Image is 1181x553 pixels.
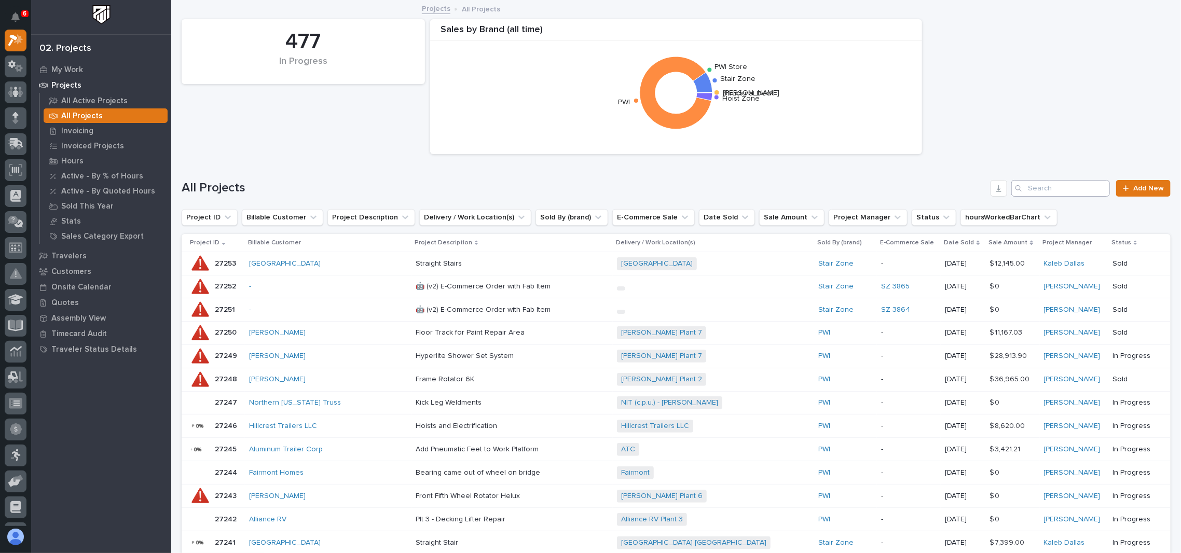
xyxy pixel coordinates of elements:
[818,492,830,501] a: PWI
[182,344,1171,368] tr: 2724927249 [PERSON_NAME] Hyperlite Shower Set SystemHyperlite Shower Set System [PERSON_NAME] Pla...
[945,328,981,337] p: [DATE]
[1113,306,1154,314] p: Sold
[61,217,81,226] p: Stats
[31,279,171,295] a: Onsite Calendar
[182,181,986,196] h1: All Projects
[1113,398,1154,407] p: In Progress
[61,142,124,151] p: Invoiced Projects
[817,237,862,248] p: Sold By (brand)
[818,468,830,477] a: PWI
[616,237,695,248] p: Delivery / Work Location(s)
[215,513,239,524] p: 27242
[881,398,937,407] p: -
[249,492,306,501] a: [PERSON_NAME]
[249,282,251,291] a: -
[990,257,1027,268] p: $ 12,145.00
[1113,328,1154,337] p: Sold
[1113,375,1154,384] p: Sold
[721,76,756,83] text: Stair Zone
[818,306,854,314] a: Stair Zone
[1116,180,1171,197] a: Add New
[535,209,608,226] button: Sold By (brand)
[818,352,830,361] a: PWI
[416,373,476,384] p: Frame Rotator 6K
[182,368,1171,391] tr: 2724827248 [PERSON_NAME] Frame Rotator 6KFrame Rotator 6K [PERSON_NAME] Plant 2 PWI -[DATE]$ 36,9...
[249,538,321,547] a: [GEOGRAPHIC_DATA]
[621,538,766,547] a: [GEOGRAPHIC_DATA] [GEOGRAPHIC_DATA]
[1044,468,1101,477] a: [PERSON_NAME]
[31,264,171,279] a: Customers
[215,350,239,361] p: 27249
[182,209,238,226] button: Project ID
[199,56,407,78] div: In Progress
[1044,306,1101,314] a: [PERSON_NAME]
[51,345,137,354] p: Traveler Status Details
[5,526,26,548] button: users-avatar
[242,209,323,226] button: Billable Customer
[39,43,91,54] div: 02. Projects
[416,443,541,454] p: Add Pneumatic Feet to Work Platform
[1011,180,1110,197] div: Search
[881,445,937,454] p: -
[1113,445,1154,454] p: In Progress
[416,280,553,291] p: 🤖 (v2) E-Commerce Order with Fab Item
[715,63,747,71] text: PWI Store
[945,375,981,384] p: [DATE]
[881,375,937,384] p: -
[419,209,531,226] button: Delivery / Work Location(s)
[612,209,695,226] button: E-Commerce Sale
[40,199,171,213] a: Sold This Year
[5,6,26,28] button: Notifications
[881,352,937,361] p: -
[1044,282,1101,291] a: [PERSON_NAME]
[182,485,1171,508] tr: 2724327243 [PERSON_NAME] Front Fifth Wheel Rotator HeluxFront Fifth Wheel Rotator Helux [PERSON_N...
[31,326,171,341] a: Timecard Audit
[881,422,937,431] p: -
[61,127,93,136] p: Invoicing
[215,257,238,268] p: 27253
[881,282,910,291] a: SZ 3865
[990,443,1022,454] p: $ 3,421.21
[621,259,693,268] a: [GEOGRAPHIC_DATA]
[215,326,239,337] p: 27250
[430,24,922,42] div: Sales by Brand (all time)
[829,209,908,226] button: Project Manager
[818,375,830,384] a: PWI
[990,373,1032,384] p: $ 36,965.00
[416,420,499,431] p: Hoists and Electrification
[40,93,171,108] a: All Active Projects
[945,538,981,547] p: [DATE]
[51,252,87,261] p: Travelers
[416,466,542,477] p: Bearing came out of wheel on bridge
[1044,422,1101,431] a: [PERSON_NAME]
[945,422,981,431] p: [DATE]
[249,468,304,477] a: Fairmont Homes
[945,515,981,524] p: [DATE]
[416,513,507,524] p: Plt 3 - Decking Lifter Repair
[621,492,703,501] a: [PERSON_NAME] Plant 6
[215,490,239,501] p: 27243
[621,328,702,337] a: [PERSON_NAME] Plant 7
[1111,237,1131,248] p: Status
[990,490,1001,501] p: $ 0
[249,445,323,454] a: Aluminum Trailer Corp
[912,209,956,226] button: Status
[422,2,450,14] a: Projects
[621,515,683,524] a: Alliance RV Plant 3
[51,329,107,339] p: Timecard Audit
[31,341,171,357] a: Traveler Status Details
[945,445,981,454] p: [DATE]
[31,310,171,326] a: Assembly View
[51,81,81,90] p: Projects
[1043,237,1092,248] p: Project Manager
[818,538,854,547] a: Stair Zone
[415,237,472,248] p: Project Description
[51,283,112,292] p: Onsite Calendar
[182,391,1171,414] tr: 2724727247 Northern [US_STATE] Truss Kick Leg WeldmentsKick Leg Weldments NIT (c.p.u.) - [PERSON_...
[215,303,237,314] p: 27251
[40,214,171,228] a: Stats
[1044,445,1101,454] a: [PERSON_NAME]
[249,306,251,314] a: -
[990,420,1027,431] p: $ 8,620.00
[945,306,981,314] p: [DATE]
